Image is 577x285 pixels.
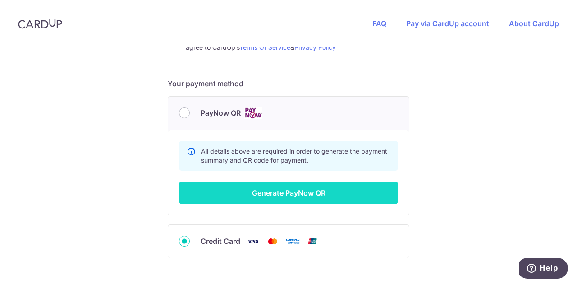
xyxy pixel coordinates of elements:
[201,147,387,164] span: All details above are required in order to generate the payment summary and QR code for payment.
[406,19,489,28] a: Pay via CardUp account
[303,236,321,247] img: Union Pay
[519,258,568,280] iframe: Opens a widget where you can find more information
[294,43,336,51] a: Privacy Policy
[372,19,386,28] a: FAQ
[284,236,302,247] img: American Express
[244,236,262,247] img: Visa
[168,78,409,89] h5: Your payment method
[201,107,241,118] span: PayNow QR
[201,236,240,247] span: Credit Card
[179,182,398,204] button: Generate PayNow QR
[239,43,290,51] a: Terms Of Service
[18,18,62,29] img: CardUp
[179,107,398,119] div: PayNow QR Cards logo
[179,236,398,247] div: Credit Card Visa Mastercard American Express Union Pay
[509,19,559,28] a: About CardUp
[244,107,262,119] img: Cards logo
[264,236,282,247] img: Mastercard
